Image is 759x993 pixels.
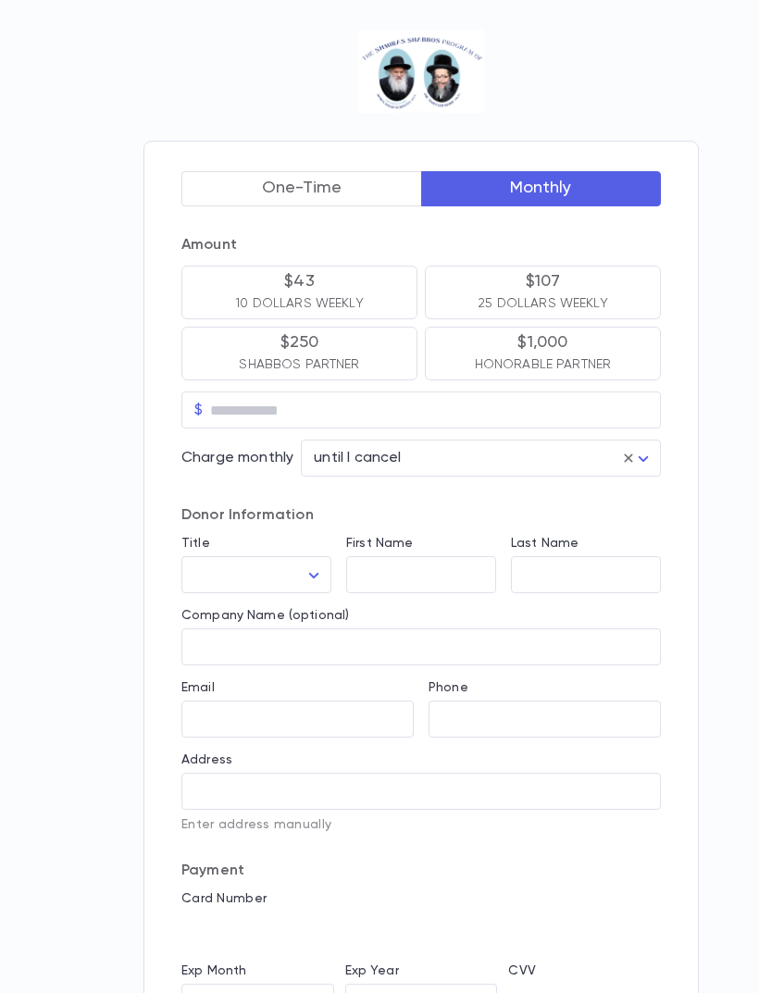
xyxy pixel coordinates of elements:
[526,272,561,291] p: $107
[284,272,315,291] p: $43
[517,333,567,352] p: $1,000
[181,963,246,978] label: Exp Month
[475,355,611,374] p: HONORABLE PARTNER
[429,680,468,695] label: Phone
[511,536,579,551] label: Last Name
[301,441,661,477] div: until I cancel
[508,963,661,978] p: CVV
[181,891,661,906] p: Card Number
[181,171,422,206] button: One-Time
[181,266,417,319] button: $4310 DOLLARS WEEKLY
[181,327,417,380] button: $250SHABBOS PARTNER
[478,294,607,313] p: 25 DOLLARS WEEKLY
[181,912,661,949] iframe: card
[425,327,661,380] button: $1,000HONORABLE PARTNER
[181,862,661,880] p: Payment
[181,817,661,832] p: Enter address manually
[181,752,232,767] label: Address
[421,171,662,206] button: Monthly
[181,557,331,593] div: ​
[314,451,401,465] span: until I cancel
[181,680,215,695] label: Email
[239,355,359,374] p: SHABBOS PARTNER
[181,236,661,254] p: Amount
[181,608,349,623] label: Company Name (optional)
[181,536,210,551] label: Title
[181,506,661,525] p: Donor Information
[235,294,363,313] p: 10 DOLLARS WEEKLY
[425,266,661,319] button: $10725 DOLLARS WEEKLY
[181,449,293,467] p: Charge monthly
[194,401,203,419] p: $
[358,30,484,113] img: Logo
[345,963,399,978] label: Exp Year
[346,536,413,551] label: First Name
[280,333,319,352] p: $250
